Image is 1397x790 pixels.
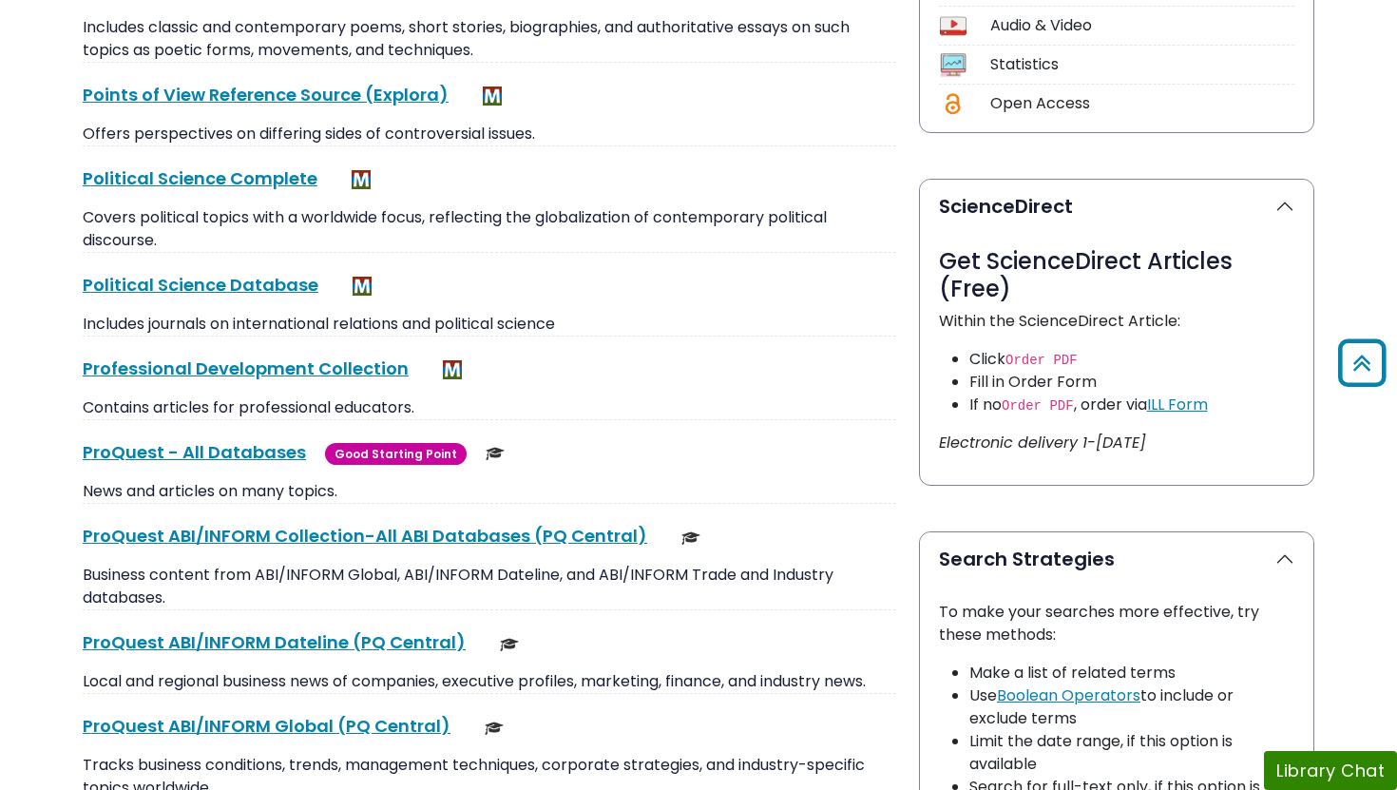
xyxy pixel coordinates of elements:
code: Order PDF [1005,353,1078,368]
img: Icon Open Access [941,91,965,117]
a: ProQuest ABI/INFORM Collection-All ABI Databases (PQ Central) [83,524,647,548]
li: Fill in Order Form [969,371,1294,394]
li: Click [969,348,1294,371]
li: If no , order via [969,394,1294,416]
img: Icon Audio & Video [940,13,966,39]
img: Scholarly or Peer Reviewed [486,444,505,463]
a: ProQuest ABI/INFORM Dateline (PQ Central) [83,630,466,654]
img: Scholarly or Peer Reviewed [500,635,519,654]
a: Back to Top [1331,347,1392,378]
img: MeL (Michigan electronic Library) [352,170,371,189]
button: ScienceDirect [920,180,1313,233]
span: Good Starting Point [325,443,467,465]
a: Political Science Complete [83,166,317,190]
p: Includes classic and contemporary poems, short stories, biographies, and authoritative essays on ... [83,16,896,62]
p: Offers perspectives on differing sides of controversial issues. [83,123,896,145]
img: Scholarly or Peer Reviewed [485,719,504,738]
img: MeL (Michigan electronic Library) [443,360,462,379]
li: Make a list of related terms [969,662,1294,684]
a: Political Science Database [83,273,318,297]
p: Covers political topics with a worldwide focus, reflecting the globalization of contemporary poli... [83,206,896,252]
div: Audio & Video [990,14,1294,37]
p: News and articles on many topics. [83,480,896,503]
a: ProQuest ABI/INFORM Global (PQ Central) [83,714,450,738]
button: Library Chat [1264,751,1397,790]
h3: Get ScienceDirect Articles (Free) [939,248,1294,303]
img: Scholarly or Peer Reviewed [681,529,700,548]
img: MeL (Michigan electronic Library) [353,277,372,296]
i: Electronic delivery 1-[DATE] [939,432,1146,453]
a: ILL Form [1147,394,1208,415]
p: To make your searches more effective, try these methods: [939,601,1294,646]
p: Contains articles for professional educators. [83,396,896,419]
a: ProQuest - All Databases [83,440,306,464]
a: Points of View Reference Source (Explora) [83,83,449,106]
img: Icon Statistics [940,52,966,78]
a: Boolean Operators [997,684,1140,706]
p: Business content from ABI/INFORM Global, ABI/INFORM Dateline, and ABI/INFORM Trade and Industry d... [83,564,896,609]
img: MeL (Michigan electronic Library) [483,87,502,106]
li: Use to include or exclude terms [969,684,1294,730]
a: Professional Development Collection [83,356,409,380]
div: Open Access [990,92,1294,115]
p: Local and regional business news of companies, executive profiles, marketing, finance, and indust... [83,670,896,693]
div: Statistics [990,53,1294,76]
button: Search Strategies [920,532,1313,586]
p: Within the ScienceDirect Article: [939,310,1294,333]
code: Order PDF [1002,398,1074,414]
li: Limit the date range, if this option is available [969,730,1294,776]
p: Includes journals on international relations and political science [83,313,896,336]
